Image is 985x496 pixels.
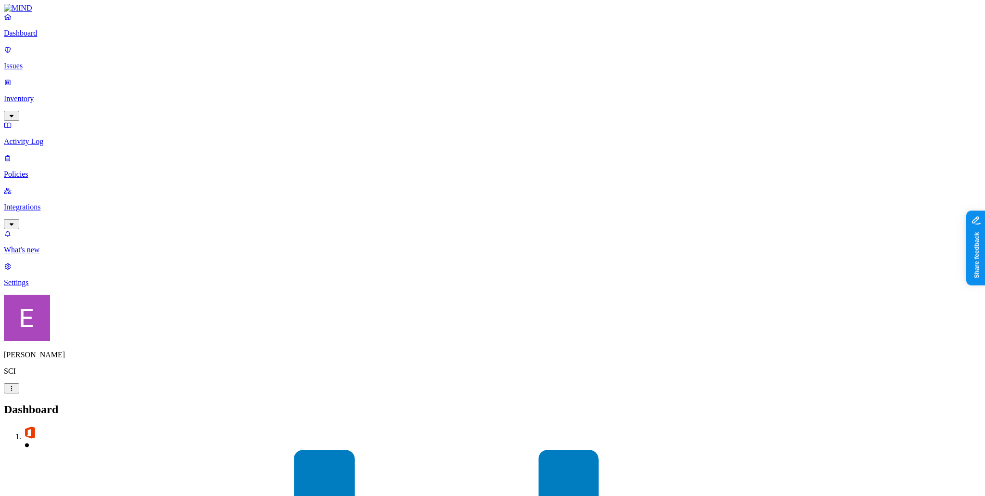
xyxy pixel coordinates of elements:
[4,29,981,38] p: Dashboard
[4,229,981,254] a: What's new
[4,45,981,70] a: Issues
[23,426,37,439] img: svg%3e
[4,295,50,341] img: Eran Barak
[4,278,981,287] p: Settings
[4,62,981,70] p: Issues
[4,137,981,146] p: Activity Log
[4,94,981,103] p: Inventory
[4,170,981,179] p: Policies
[4,78,981,119] a: Inventory
[4,403,981,416] h2: Dashboard
[4,186,981,228] a: Integrations
[4,4,32,13] img: MIND
[4,4,981,13] a: MIND
[4,203,981,211] p: Integrations
[4,13,981,38] a: Dashboard
[4,154,981,179] a: Policies
[4,121,981,146] a: Activity Log
[4,262,981,287] a: Settings
[4,367,981,376] p: SCI
[4,351,981,359] p: [PERSON_NAME]
[4,246,981,254] p: What's new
